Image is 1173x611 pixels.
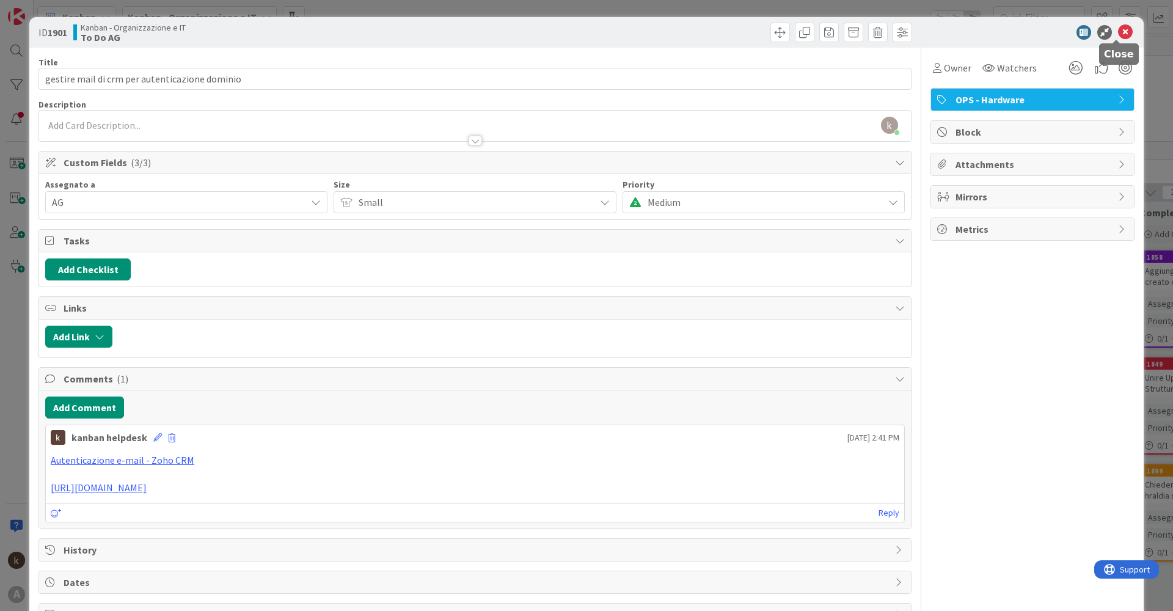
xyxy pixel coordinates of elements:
[38,68,912,90] input: type card name here...
[51,454,194,466] a: Autenticazione e-mail - Zoho CRM
[81,23,186,32] span: Kanban - Organizzazione e IT
[64,371,889,386] span: Comments
[117,373,128,385] span: ( 1 )
[64,543,889,557] span: History
[26,2,56,16] span: Support
[847,431,899,444] span: [DATE] 2:41 PM
[334,180,616,189] div: Size
[38,57,58,68] label: Title
[51,481,147,494] a: [URL][DOMAIN_NAME]
[1104,48,1134,60] h5: Close
[45,180,327,189] div: Assegnato a
[64,155,889,170] span: Custom Fields
[45,326,112,348] button: Add Link
[48,26,67,38] b: 1901
[944,60,971,75] span: Owner
[51,430,65,445] img: kh
[131,156,151,169] span: ( 3/3 )
[956,125,1112,139] span: Block
[81,32,186,42] b: To Do AG
[648,194,877,211] span: Medium
[997,60,1037,75] span: Watchers
[52,195,306,210] span: AG
[38,25,67,40] span: ID
[879,505,899,521] a: Reply
[64,575,889,590] span: Dates
[38,99,86,110] span: Description
[64,233,889,248] span: Tasks
[64,301,889,315] span: Links
[956,92,1112,107] span: OPS - Hardware
[71,430,147,445] div: kanban helpdesk
[45,258,131,280] button: Add Checklist
[956,222,1112,236] span: Metrics
[956,157,1112,172] span: Attachments
[623,180,905,189] div: Priority
[956,189,1112,204] span: Mirrors
[45,397,124,419] button: Add Comment
[881,117,898,134] img: AAcHTtd5rm-Hw59dezQYKVkaI0MZoYjvbSZnFopdN0t8vu62=s96-c
[359,194,588,211] span: Small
